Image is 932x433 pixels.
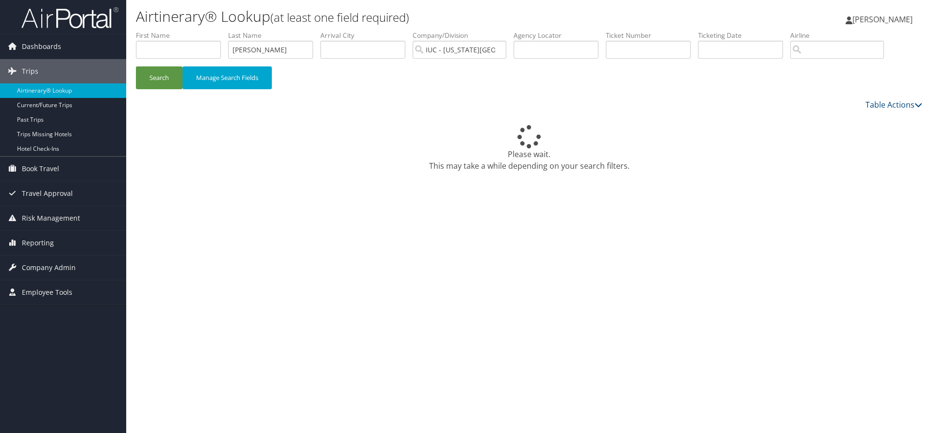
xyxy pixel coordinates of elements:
[22,157,59,181] span: Book Travel
[606,31,698,40] label: Ticket Number
[136,6,660,27] h1: Airtinerary® Lookup
[136,125,922,172] div: Please wait. This may take a while depending on your search filters.
[228,31,320,40] label: Last Name
[413,31,514,40] label: Company/Division
[22,59,38,83] span: Trips
[270,9,409,25] small: (at least one field required)
[136,31,228,40] label: First Name
[136,66,183,89] button: Search
[183,66,272,89] button: Manage Search Fields
[514,31,606,40] label: Agency Locator
[790,31,891,40] label: Airline
[852,14,913,25] span: [PERSON_NAME]
[22,231,54,255] span: Reporting
[22,206,80,230] span: Risk Management
[698,31,790,40] label: Ticketing Date
[320,31,413,40] label: Arrival City
[22,181,73,206] span: Travel Approval
[21,6,118,29] img: airportal-logo.png
[22,280,72,305] span: Employee Tools
[22,256,76,280] span: Company Admin
[22,34,61,59] span: Dashboards
[846,5,922,34] a: [PERSON_NAME]
[865,99,922,110] a: Table Actions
